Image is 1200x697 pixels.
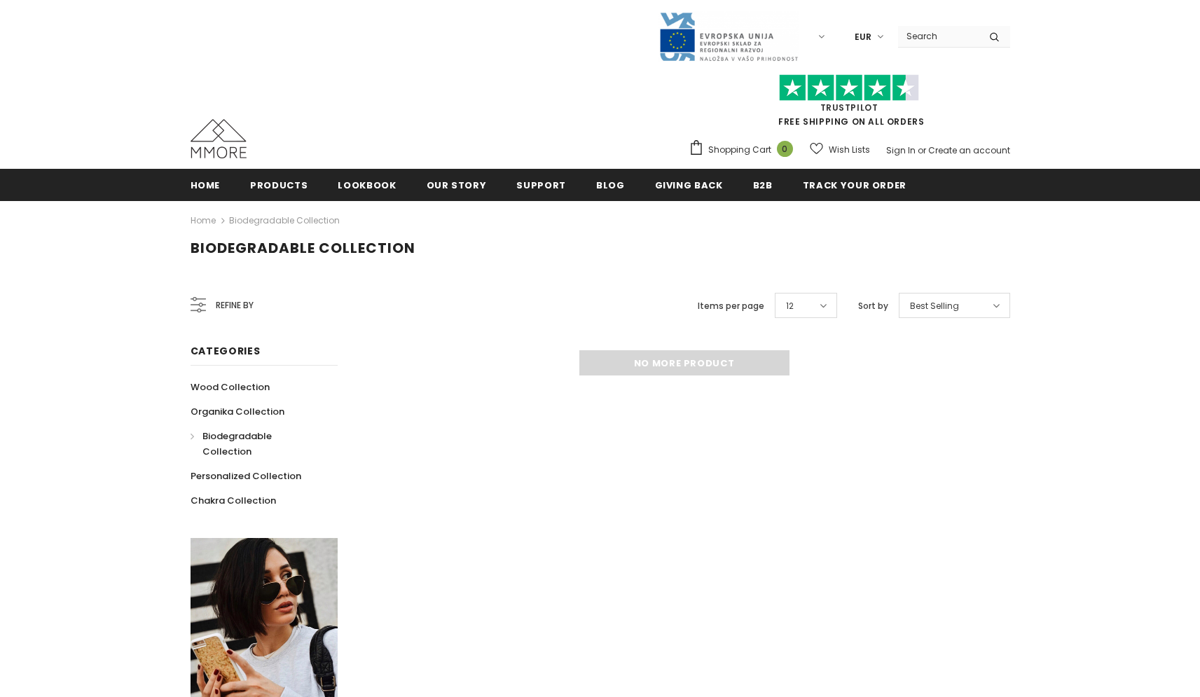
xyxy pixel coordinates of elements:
[820,102,878,113] a: Trustpilot
[886,144,916,156] a: Sign In
[191,494,276,507] span: Chakra Collection
[516,169,566,200] a: support
[191,179,221,192] span: Home
[829,143,870,157] span: Wish Lists
[858,299,888,313] label: Sort by
[910,299,959,313] span: Best Selling
[753,179,773,192] span: B2B
[338,179,396,192] span: Lookbook
[596,169,625,200] a: Blog
[191,380,270,394] span: Wood Collection
[191,405,284,418] span: Organika Collection
[338,169,396,200] a: Lookbook
[250,169,308,200] a: Products
[777,141,793,157] span: 0
[427,179,487,192] span: Our Story
[191,169,221,200] a: Home
[658,11,799,62] img: Javni Razpis
[191,424,322,464] a: Biodegradable Collection
[229,214,340,226] a: Biodegradable Collection
[855,30,871,44] span: EUR
[191,464,301,488] a: Personalized Collection
[753,169,773,200] a: B2B
[689,81,1010,127] span: FREE SHIPPING ON ALL ORDERS
[689,139,800,160] a: Shopping Cart 0
[658,30,799,42] a: Javni Razpis
[202,429,272,458] span: Biodegradable Collection
[786,299,794,313] span: 12
[191,399,284,424] a: Organika Collection
[928,144,1010,156] a: Create an account
[516,179,566,192] span: support
[898,26,979,46] input: Search Site
[655,169,723,200] a: Giving back
[698,299,764,313] label: Items per page
[427,169,487,200] a: Our Story
[803,179,906,192] span: Track your order
[191,488,276,513] a: Chakra Collection
[191,212,216,229] a: Home
[191,344,261,358] span: Categories
[191,119,247,158] img: MMORE Cases
[803,169,906,200] a: Track your order
[191,375,270,399] a: Wood Collection
[191,238,415,258] span: Biodegradable Collection
[918,144,926,156] span: or
[596,179,625,192] span: Blog
[810,137,870,162] a: Wish Lists
[216,298,254,313] span: Refine by
[250,179,308,192] span: Products
[779,74,919,102] img: Trust Pilot Stars
[191,469,301,483] span: Personalized Collection
[708,143,771,157] span: Shopping Cart
[655,179,723,192] span: Giving back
